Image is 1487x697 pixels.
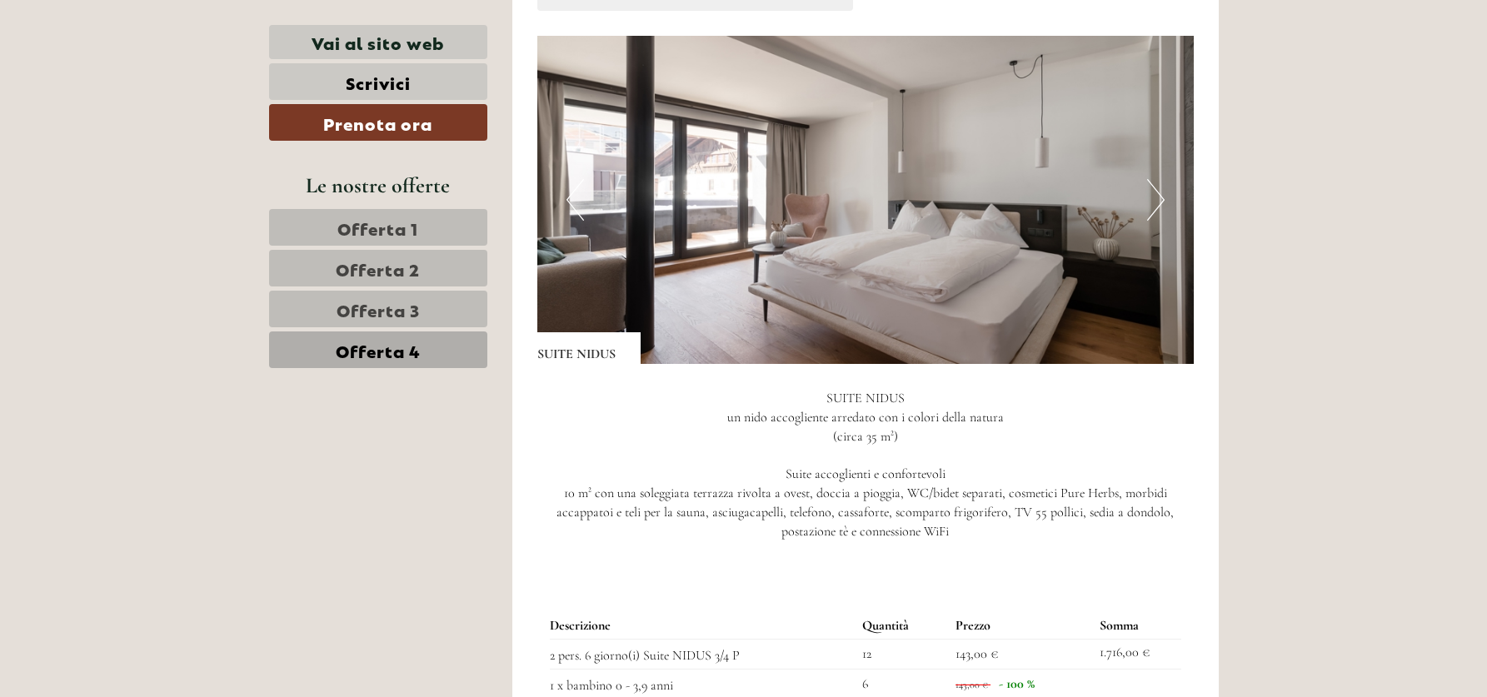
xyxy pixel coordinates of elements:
[566,179,584,221] button: Previous
[949,613,1093,639] th: Prezzo
[558,431,656,468] button: Invia
[337,216,418,239] span: Offerta 1
[269,104,487,141] a: Prenota ora
[269,63,487,100] a: Scrivici
[537,332,641,364] div: SUITE NIDUS
[25,48,222,62] div: [GEOGRAPHIC_DATA]
[1093,639,1181,669] td: 1.716,00 €
[956,645,998,662] span: 143,00 €
[550,613,856,639] th: Descrizione
[856,613,949,639] th: Quantità
[999,675,1035,692] span: - 100 %
[537,36,1194,364] img: image
[956,679,988,690] span: 143,00 €
[12,45,231,96] div: Buon giorno, come possiamo aiutarla?
[336,256,420,280] span: Offerta 2
[269,25,487,59] a: Vai al sito web
[269,170,487,201] div: Le nostre offerte
[550,639,856,669] td: 2 pers. 6 giorno(i) Suite NIDUS 3/4 P
[290,12,367,41] div: martedì
[1093,613,1181,639] th: Somma
[856,639,949,669] td: 12
[336,338,421,361] span: Offerta 4
[337,297,420,321] span: Offerta 3
[1147,179,1165,221] button: Next
[25,81,222,92] small: 11:11
[537,389,1194,541] p: SUITE NIDUS un nido accogliente arredato con i colori della natura (circa 35 m²) Suite accoglient...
